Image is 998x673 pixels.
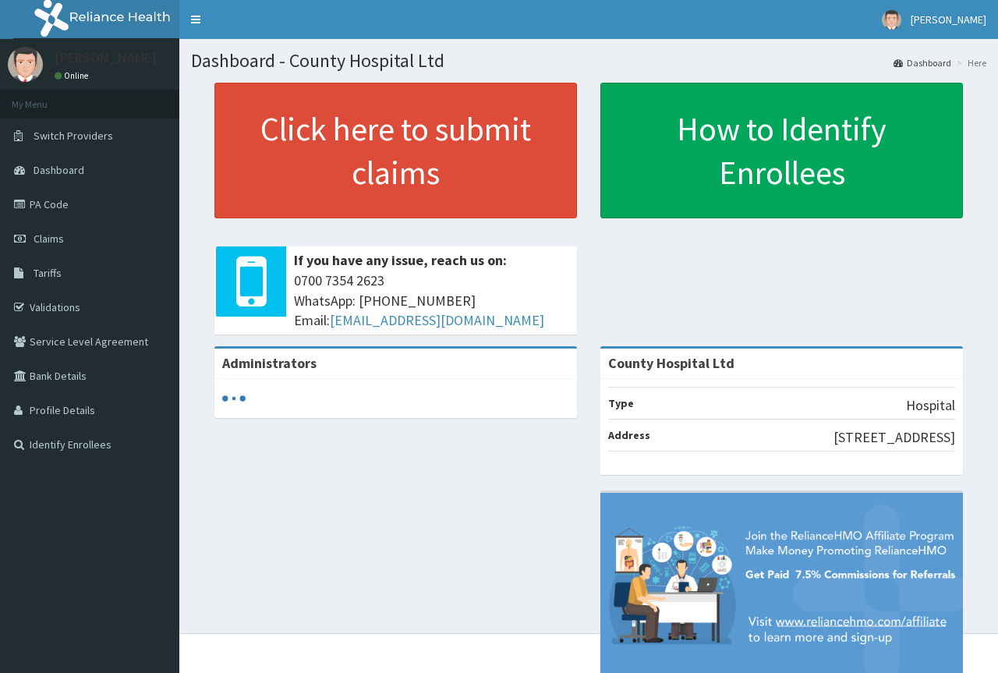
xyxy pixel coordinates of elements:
[294,271,569,331] span: 0700 7354 2623 WhatsApp: [PHONE_NUMBER] Email:
[894,56,951,69] a: Dashboard
[34,266,62,280] span: Tariffs
[608,396,634,410] b: Type
[222,387,246,410] svg: audio-loading
[608,354,734,372] strong: County Hospital Ltd
[34,129,113,143] span: Switch Providers
[294,251,507,269] b: If you have any issue, reach us on:
[34,232,64,246] span: Claims
[8,47,43,82] img: User Image
[55,51,157,65] p: [PERSON_NAME]
[330,311,544,329] a: [EMAIL_ADDRESS][DOMAIN_NAME]
[191,51,986,71] h1: Dashboard - County Hospital Ltd
[214,83,577,218] a: Click here to submit claims
[833,427,955,448] p: [STREET_ADDRESS]
[608,428,650,442] b: Address
[906,395,955,416] p: Hospital
[222,354,317,372] b: Administrators
[600,83,963,218] a: How to Identify Enrollees
[882,10,901,30] img: User Image
[55,70,92,81] a: Online
[911,12,986,27] span: [PERSON_NAME]
[953,56,986,69] li: Here
[34,163,84,177] span: Dashboard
